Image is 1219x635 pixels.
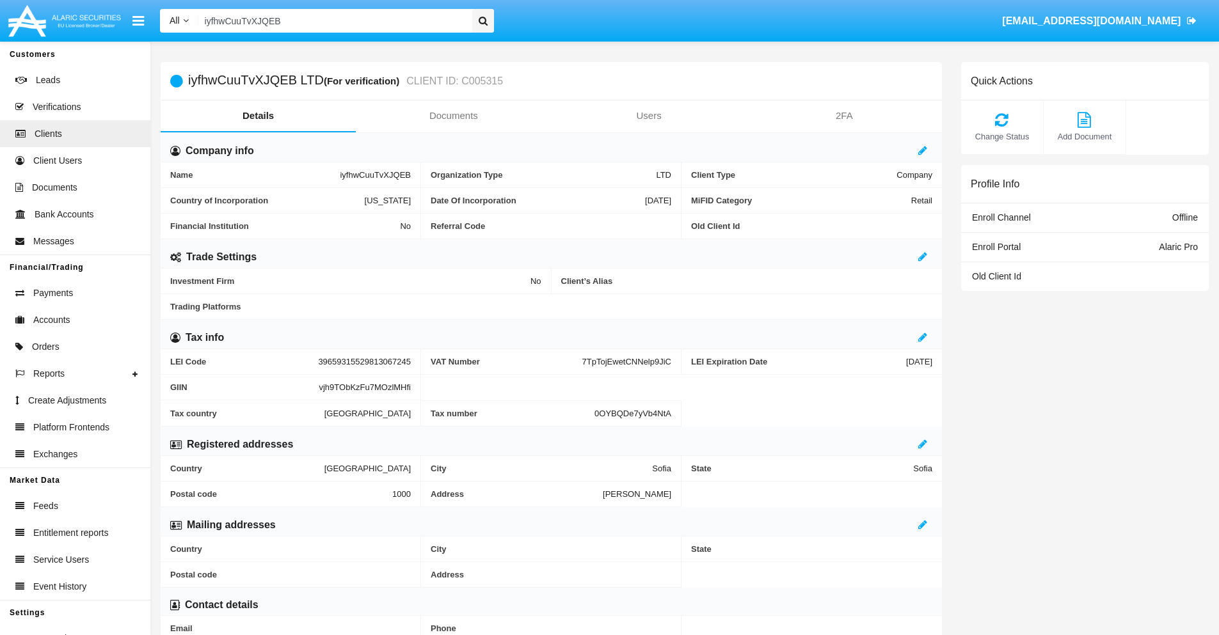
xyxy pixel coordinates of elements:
[911,196,932,205] span: Retail
[400,221,411,231] span: No
[28,394,106,407] span: Create Adjustments
[170,623,411,633] span: Email
[340,170,411,180] span: iyfhwCuuTvXJQEB
[431,544,671,554] span: City
[971,178,1019,190] h6: Profile Info
[185,598,259,612] h6: Contact details
[187,437,293,451] h6: Registered addresses
[33,526,109,540] span: Entitlement reports
[186,144,254,158] h6: Company info
[35,127,62,141] span: Clients
[645,196,671,205] span: [DATE]
[186,331,224,345] h6: Tax info
[6,2,123,40] img: Logo image
[318,357,411,366] span: 39659315529813067245
[431,623,671,633] span: Phone
[35,208,94,221] span: Bank Accounts
[170,489,392,499] span: Postal code
[691,196,911,205] span: MiFID Category
[691,357,906,366] span: LEI Expiration Date
[431,196,645,205] span: Date Of Incorporation
[170,464,324,473] span: Country
[33,313,70,327] span: Accounts
[431,221,671,231] span: Referral Code
[160,14,198,27] a: All
[913,464,932,473] span: Sofia
[170,276,530,286] span: Investment Firm
[996,3,1203,39] a: [EMAIL_ADDRESS][DOMAIN_NAME]
[33,367,65,380] span: Reports
[392,489,411,499] span: 1000
[161,100,356,131] a: Details
[906,357,932,366] span: [DATE]
[431,409,594,418] span: Tax number
[431,489,603,499] span: Address
[968,130,1037,143] span: Change Status
[1002,15,1181,26] span: [EMAIL_ADDRESS][DOMAIN_NAME]
[170,408,324,418] span: Tax country
[170,357,318,366] span: LEI Code
[36,74,60,87] span: Leads
[431,170,656,180] span: Organization Type
[652,464,671,473] span: Sofia
[33,553,89,567] span: Service Users
[603,489,671,499] span: [PERSON_NAME]
[188,74,503,88] h5: iyfhwCuuTvXJQEB LTD
[324,408,411,418] span: [GEOGRAPHIC_DATA]
[319,382,411,392] span: vjh9TObKzFu7MOzlMHfi
[170,196,365,205] span: Country of Incorporation
[1172,212,1198,223] span: Offline
[691,170,896,180] span: Client Type
[33,286,73,300] span: Payments
[170,382,319,392] span: GIIN
[747,100,942,131] a: 2FA
[1050,130,1119,143] span: Add Document
[33,499,58,513] span: Feeds
[32,181,77,194] span: Documents
[403,76,503,86] small: CLIENT ID: C005315
[33,100,81,114] span: Verifications
[896,170,932,180] span: Company
[656,170,671,180] span: LTD
[971,75,1033,87] h6: Quick Actions
[33,235,74,248] span: Messages
[186,250,257,264] h6: Trade Settings
[324,74,403,88] div: (For verification)
[561,276,933,286] span: Client’s Alias
[1159,242,1198,252] span: Alaric Pro
[33,154,82,168] span: Client Users
[691,544,932,554] span: State
[170,15,180,26] span: All
[972,242,1021,252] span: Enroll Portal
[431,357,582,366] span: VAT Number
[170,221,400,231] span: Financial Institution
[431,570,671,579] span: Address
[170,570,411,579] span: Postal code
[594,409,671,418] span: 0OYBQDe7yVb4NtA
[582,357,671,366] span: 7TpTojEwetCNNelp9JiC
[198,9,468,33] input: Search
[972,271,1021,281] span: Old Client Id
[972,212,1031,223] span: Enroll Channel
[170,544,411,554] span: Country
[33,421,109,434] span: Platform Frontends
[691,464,913,473] span: State
[324,464,411,473] span: [GEOGRAPHIC_DATA]
[356,100,551,131] a: Documents
[33,448,77,461] span: Exchanges
[187,518,276,532] h6: Mailing addresses
[32,340,60,354] span: Orders
[530,276,541,286] span: No
[365,196,411,205] span: [US_STATE]
[552,100,747,131] a: Users
[691,221,932,231] span: Old Client Id
[170,170,340,180] span: Name
[33,580,86,593] span: Event History
[170,302,932,311] span: Trading Platforms
[431,464,652,473] span: City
